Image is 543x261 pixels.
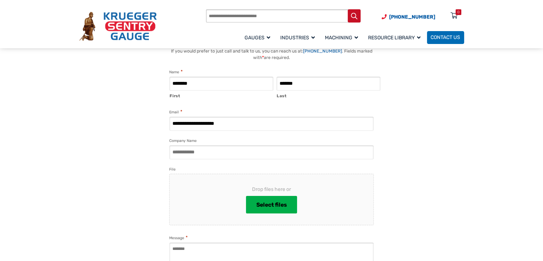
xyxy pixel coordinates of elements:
[162,48,381,61] p: If you would prefer to just call and talk to us, you can reach us at: . Fields marked with are re...
[246,196,297,214] button: select files, file
[382,13,435,21] a: Phone Number (920) 434-8860
[364,30,427,45] a: Resource Library
[169,166,176,173] label: File
[368,35,421,41] span: Resource Library
[321,30,364,45] a: Machining
[170,91,273,99] label: First
[241,30,277,45] a: Gauges
[325,35,358,41] span: Machining
[303,49,342,54] a: [PHONE_NUMBER]
[389,14,435,20] span: [PHONE_NUMBER]
[169,235,187,241] label: Message
[457,9,459,15] div: 0
[169,138,197,144] label: Company Name
[79,12,157,40] img: Krueger Sentry Gauge
[427,31,464,44] a: Contact Us
[245,35,270,41] span: Gauges
[181,186,362,193] span: Drop files here or
[169,69,182,75] legend: Name
[431,35,460,41] span: Contact Us
[277,30,321,45] a: Industries
[280,35,315,41] span: Industries
[169,109,182,115] label: Email
[277,91,381,99] label: Last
